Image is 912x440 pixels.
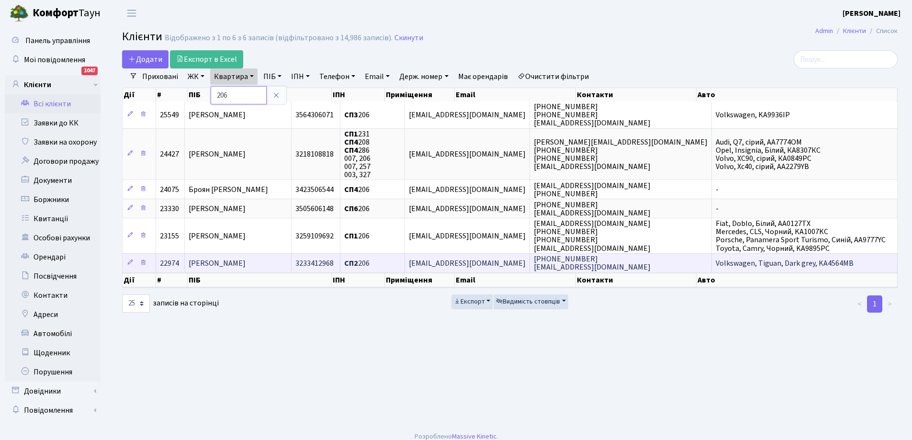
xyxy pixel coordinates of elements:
th: Приміщення [385,88,455,102]
a: Боржники [5,190,101,209]
span: [PERSON_NAME] [189,110,246,120]
b: СП1 [344,129,358,139]
span: - [716,184,719,195]
span: [PHONE_NUMBER] [EMAIL_ADDRESS][DOMAIN_NAME] [534,254,651,272]
b: СП6 [344,203,358,214]
a: Квитанції [5,209,101,228]
a: Клієнти [843,26,866,36]
span: Видимість стовпців [496,297,560,306]
button: Видимість стовпців [494,294,568,309]
span: [PERSON_NAME][EMAIL_ADDRESS][DOMAIN_NAME] [PHONE_NUMBER] [PHONE_NUMBER] [EMAIL_ADDRESS][DOMAIN_NAME] [534,137,708,172]
th: Дії [123,88,156,102]
a: Адреси [5,305,101,324]
span: 206 [344,231,370,241]
span: 206 [344,110,370,120]
span: Панель управління [25,35,90,46]
span: [EMAIL_ADDRESS][DOMAIN_NAME] [PHONE_NUMBER] [534,181,651,199]
th: Авто [697,273,898,287]
span: 22974 [160,258,179,269]
a: Приховані [138,68,182,85]
b: Комфорт [33,5,79,21]
li: Список [866,26,898,36]
a: Email [361,68,394,85]
span: Броян [PERSON_NAME] [189,184,268,195]
a: ІПН [287,68,314,85]
a: Порушення [5,362,101,382]
span: 24427 [160,149,179,159]
span: 25549 [160,110,179,120]
span: [EMAIL_ADDRESS][DOMAIN_NAME] [409,231,526,241]
a: Очистити фільтри [514,68,593,85]
a: Довідники [5,382,101,401]
span: 3233412968 [295,258,334,269]
span: 23330 [160,203,179,214]
span: 24075 [160,184,179,195]
span: [PERSON_NAME] [189,258,246,269]
span: [PERSON_NAME] [189,203,246,214]
span: 3564306071 [295,110,334,120]
a: Додати [122,50,169,68]
span: 3259109692 [295,231,334,241]
span: Мої повідомлення [24,55,85,65]
th: Контакти [576,273,697,287]
span: Volkswagen, Tiguan, Dark grey, KA4564MB [716,258,854,269]
input: Пошук... [794,50,898,68]
a: Клієнти [5,75,101,94]
span: [PERSON_NAME] [189,149,246,159]
span: 206 [344,258,370,269]
a: Держ. номер [395,68,452,85]
a: Admin [815,26,833,36]
a: Телефон [315,68,359,85]
th: ІПН [332,273,385,287]
span: 231 208 286 007, 206 007, 257 003, 327 [344,129,371,181]
a: Контакти [5,286,101,305]
span: Додати [128,54,162,65]
span: Клієнти [122,28,162,45]
button: Переключити навігацію [120,5,144,21]
a: Скинути [394,34,423,43]
a: Автомобілі [5,324,101,343]
th: ПІБ [188,273,332,287]
a: Особові рахунки [5,228,101,248]
span: Експорт [454,297,485,306]
span: [PHONE_NUMBER] [EMAIL_ADDRESS][DOMAIN_NAME] [534,200,651,218]
th: Контакти [576,88,697,102]
b: СП3 [344,110,358,120]
th: # [156,273,187,287]
span: [EMAIL_ADDRESS][DOMAIN_NAME] [409,203,526,214]
a: Мої повідомлення1047 [5,50,101,69]
th: Email [455,273,576,287]
a: Документи [5,171,101,190]
a: ЖК [184,68,208,85]
a: Орендарі [5,248,101,267]
b: СП1 [344,231,358,241]
span: 3218108818 [295,149,334,159]
label: записів на сторінці [122,294,219,313]
span: [EMAIL_ADDRESS][DOMAIN_NAME] [409,149,526,159]
b: СП4 [344,137,358,147]
span: 206 [344,184,370,195]
a: Панель управління [5,31,101,50]
span: [EMAIL_ADDRESS][DOMAIN_NAME] [PHONE_NUMBER] [PHONE_NUMBER] [EMAIL_ADDRESS][DOMAIN_NAME] [534,218,651,253]
div: 1047 [81,67,98,75]
b: СП4 [344,184,358,195]
span: [PHONE_NUMBER] [PHONE_NUMBER] [EMAIL_ADDRESS][DOMAIN_NAME] [534,102,651,128]
th: Приміщення [385,273,455,287]
a: Щоденник [5,343,101,362]
a: Договори продажу [5,152,101,171]
a: [PERSON_NAME] [843,8,901,19]
th: Email [455,88,576,102]
a: Експорт в Excel [170,50,243,68]
span: [EMAIL_ADDRESS][DOMAIN_NAME] [409,184,526,195]
a: ПІБ [259,68,285,85]
nav: breadcrumb [801,21,912,41]
a: Заявки до КК [5,113,101,133]
span: Volkswagen, KA9936IP [716,110,790,120]
div: Відображено з 1 по 6 з 6 записів (відфільтровано з 14,986 записів). [165,34,393,43]
span: Audi, Q7, сірий, АА7774ОМ Opel, Insignia, Білий, КА8307КС Volvo, XC90, сірий, КА0849РС Volvo, Хс4... [716,137,821,172]
span: 3423506544 [295,184,334,195]
a: Повідомлення [5,401,101,420]
span: 3505606148 [295,203,334,214]
select: записів на сторінці [122,294,150,313]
